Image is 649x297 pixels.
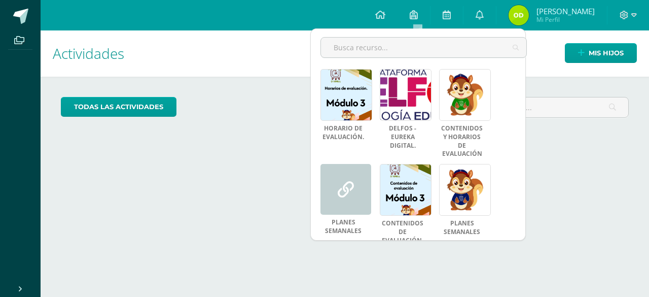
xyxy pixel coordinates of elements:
[589,44,624,62] span: Mis hijos
[61,97,176,117] a: todas las Actividades
[321,38,526,57] input: Busca recurso...
[536,15,595,24] span: Mi Perfil
[380,124,425,150] a: Delfos - Eureka Digital.
[565,43,637,63] a: Mis hijos
[53,30,637,77] h1: Actividades
[509,5,529,25] img: d49d2e815d724214fc35edc8b396f55b.png
[536,6,595,16] span: [PERSON_NAME]
[380,219,425,245] a: Contenidos de evaluación.
[320,218,366,236] a: PLANES SEMANALES
[320,124,366,142] a: Horario de evaluación.
[439,219,485,237] a: PLANES SEMANALES
[439,124,485,158] a: CONTENIDOS Y HORARIOS DE EVALUACIÓN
